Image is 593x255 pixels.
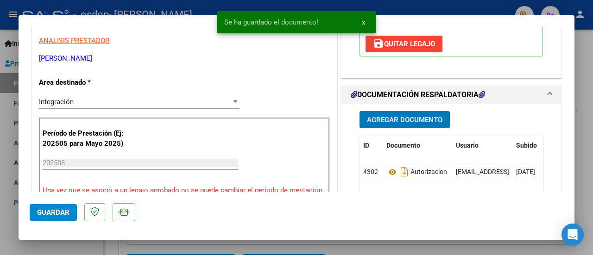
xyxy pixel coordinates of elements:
[383,136,452,155] datatable-header-cell: Documento
[386,142,420,149] span: Documento
[43,185,326,196] p: Una vez que se asoció a un legajo aprobado no se puede cambiar el período de prestación.
[39,98,74,106] span: Integración
[561,224,584,246] div: Open Intercom Messenger
[39,53,330,64] p: [PERSON_NAME]
[456,142,479,149] span: Usuario
[341,86,561,104] mat-expansion-panel-header: DOCUMENTACIÓN RESPALDATORIA
[39,77,126,88] p: Area destinado *
[398,164,410,179] i: Descargar documento
[30,204,77,221] button: Guardar
[366,9,536,27] strong: 780096 - TRANSPORTE(KM) / A Terapia / 1905 km/mes / A Rehabilitacion
[367,116,442,124] span: Agregar Documento
[354,14,372,31] button: x
[512,136,559,155] datatable-header-cell: Subido
[360,136,383,155] datatable-header-cell: ID
[373,40,435,48] span: Quitar Legajo
[39,37,109,45] span: ANALISIS PRESTADOR
[224,18,318,27] span: Se ha guardado el documento!
[351,89,485,100] h1: DOCUMENTACIÓN RESPALDATORIA
[362,18,365,26] span: x
[363,142,369,149] span: ID
[37,208,69,217] span: Guardar
[516,142,537,149] span: Subido
[516,168,535,175] span: [DATE]
[43,128,128,149] p: Período de Prestación (Ej: 202505 para Mayo 2025)
[360,111,450,128] button: Agregar Documento
[366,36,442,52] button: Quitar Legajo
[452,136,512,155] datatable-header-cell: Usuario
[363,168,378,175] span: 4302
[386,168,447,176] span: Autorizacion
[366,9,536,27] span: Comentario:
